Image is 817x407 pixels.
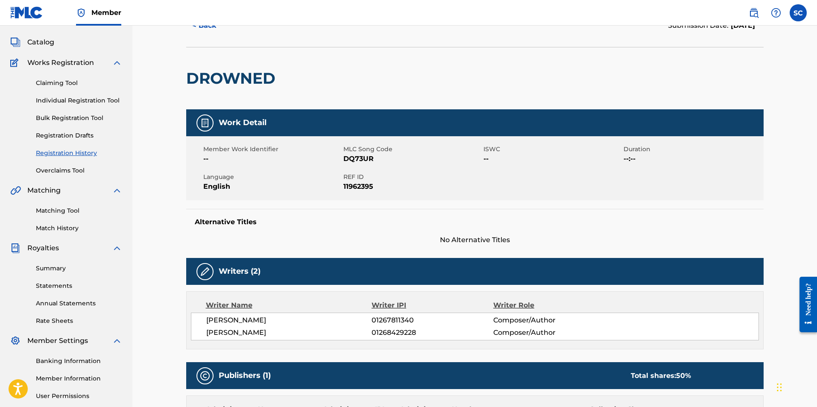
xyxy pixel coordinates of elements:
[195,218,755,226] h5: Alternative Titles
[36,316,122,325] a: Rate Sheets
[112,185,122,196] img: expand
[676,372,691,380] span: 50 %
[219,118,266,128] h5: Work Detail
[631,371,691,381] div: Total shares:
[668,20,755,31] div: Submission Date:
[27,243,59,253] span: Royalties
[343,145,481,154] span: MLC Song Code
[624,145,761,154] span: Duration
[36,166,122,175] a: Overclaims Tool
[36,357,122,366] a: Banking Information
[36,224,122,233] a: Match History
[767,4,785,21] div: Help
[206,300,372,310] div: Writer Name
[774,366,817,407] iframe: Chat Widget
[76,8,86,18] img: Top Rightsholder
[36,264,122,273] a: Summary
[203,145,341,154] span: Member Work Identifier
[10,17,62,27] a: SummarySummary
[483,154,621,164] span: --
[10,336,20,346] img: Member Settings
[372,300,493,310] div: Writer IPI
[10,58,21,68] img: Works Registration
[206,328,372,338] span: [PERSON_NAME]
[186,15,237,36] button: < Back
[219,266,261,276] h5: Writers (2)
[749,8,759,18] img: search
[343,182,481,192] span: 11962395
[790,4,807,21] div: User Menu
[112,336,122,346] img: expand
[91,8,121,18] span: Member
[493,300,604,310] div: Writer Role
[36,149,122,158] a: Registration History
[112,58,122,68] img: expand
[203,182,341,192] span: English
[10,6,43,19] img: MLC Logo
[372,328,493,338] span: 01268429228
[36,114,122,123] a: Bulk Registration Tool
[27,58,94,68] span: Works Registration
[483,145,621,154] span: ISWC
[186,235,764,245] span: No Alternative Titles
[777,375,782,400] div: Drag
[10,37,20,47] img: Catalog
[36,79,122,88] a: Claiming Tool
[200,118,210,128] img: Work Detail
[10,243,20,253] img: Royalties
[203,154,341,164] span: --
[343,173,481,182] span: REF ID
[36,281,122,290] a: Statements
[343,154,481,164] span: DQ73UR
[493,328,604,338] span: Composer/Author
[36,299,122,308] a: Annual Statements
[36,374,122,383] a: Member Information
[372,315,493,325] span: 01267811340
[27,336,88,346] span: Member Settings
[219,371,271,381] h5: Publishers (1)
[186,69,280,88] h2: DROWNED
[112,243,122,253] img: expand
[493,315,604,325] span: Composer/Author
[27,37,54,47] span: Catalog
[745,4,762,21] a: Public Search
[10,185,21,196] img: Matching
[200,371,210,381] img: Publishers
[36,392,122,401] a: User Permissions
[36,96,122,105] a: Individual Registration Tool
[10,37,54,47] a: CatalogCatalog
[624,154,761,164] span: --:--
[771,8,781,18] img: help
[206,315,372,325] span: [PERSON_NAME]
[27,185,61,196] span: Matching
[36,131,122,140] a: Registration Drafts
[36,206,122,215] a: Matching Tool
[793,270,817,339] iframe: Resource Center
[200,266,210,277] img: Writers
[203,173,341,182] span: Language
